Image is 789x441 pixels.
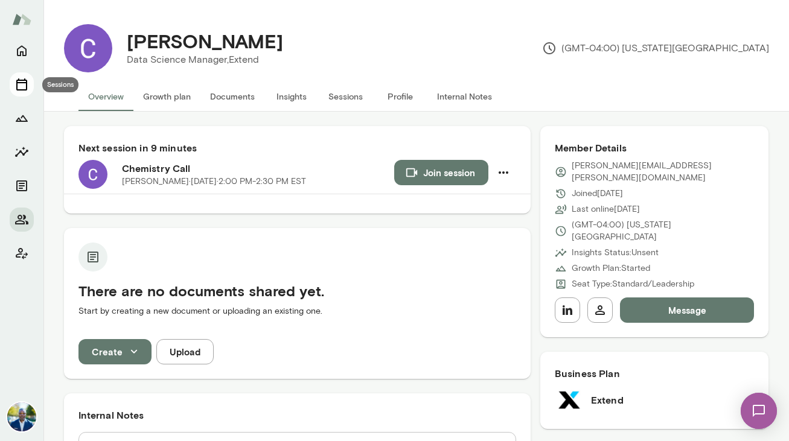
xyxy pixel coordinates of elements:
p: Growth Plan: Started [572,262,650,274]
img: Charlie Mei [64,24,112,72]
button: Documents [200,82,264,111]
p: (GMT-04:00) [US_STATE][GEOGRAPHIC_DATA] [542,41,769,56]
button: Documents [10,174,34,198]
button: Upload [156,339,214,364]
h5: There are no documents shared yet. [78,281,516,300]
button: Message [620,297,755,323]
button: Join session [394,160,488,185]
p: [PERSON_NAME][EMAIL_ADDRESS][PERSON_NAME][DOMAIN_NAME] [572,160,755,184]
button: Create [78,339,152,364]
img: Mento [12,8,31,31]
button: Sessions [319,82,373,111]
p: Insights Status: Unsent [572,247,659,259]
button: Growth Plan [10,106,34,130]
h6: Next session in 9 minutes [78,141,516,155]
p: (GMT-04:00) [US_STATE][GEOGRAPHIC_DATA] [572,219,755,243]
p: [PERSON_NAME] · [DATE] · 2:00 PM-2:30 PM EST [122,176,306,188]
img: Jay Floyd [7,402,36,431]
h6: Extend [591,393,624,407]
h6: Member Details [555,141,755,155]
p: Data Science Manager, Extend [127,52,283,67]
h6: Internal Notes [78,408,516,422]
p: Last online [DATE] [572,203,640,215]
p: Start by creating a new document or uploading an existing one. [78,305,516,317]
h6: Business Plan [555,366,755,381]
p: Joined [DATE] [572,188,623,200]
button: Home [10,39,34,63]
button: Profile [373,82,427,111]
div: Sessions [42,77,78,92]
button: Sessions [10,72,34,97]
button: Client app [10,241,34,265]
p: Seat Type: Standard/Leadership [572,278,694,290]
button: Insights [264,82,319,111]
button: Internal Notes [427,82,502,111]
button: Insights [10,140,34,164]
h6: Chemistry Call [122,161,394,176]
button: Members [10,208,34,232]
button: Growth plan [133,82,200,111]
button: Overview [78,82,133,111]
h4: [PERSON_NAME] [127,30,283,52]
